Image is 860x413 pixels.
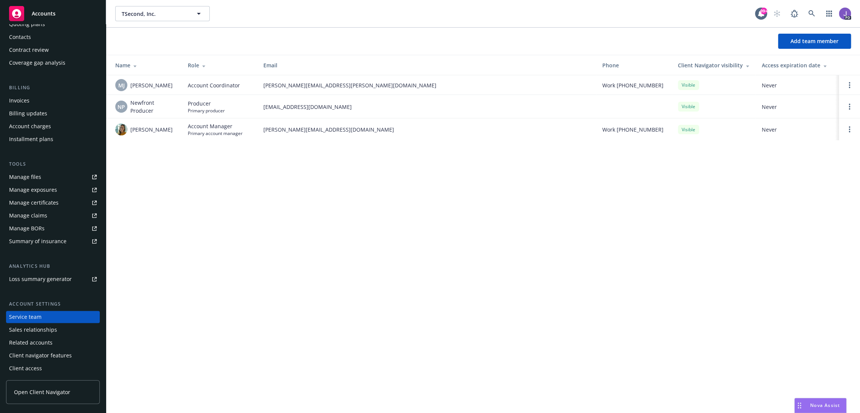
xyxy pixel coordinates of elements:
div: Billing updates [9,107,47,120]
div: Client access [9,362,42,374]
a: Manage BORs [6,222,100,234]
div: Contract review [9,44,49,56]
span: [EMAIL_ADDRESS][DOMAIN_NAME] [263,103,590,111]
a: Service team [6,311,100,323]
div: Phone [602,61,666,69]
a: Coverage gap analysis [6,57,100,69]
div: Loss summary generator [9,273,72,285]
div: Invoices [9,95,29,107]
span: Account Coordinator [188,81,240,89]
div: Manage claims [9,210,47,222]
div: Visible [678,80,699,90]
a: Search [804,6,819,21]
a: Start snowing [769,6,784,21]
a: Manage exposures [6,184,100,196]
span: Account Manager [188,122,243,130]
span: Work [PHONE_NUMBER] [602,81,664,89]
span: Add team member [790,37,838,45]
span: [PERSON_NAME][EMAIL_ADDRESS][PERSON_NAME][DOMAIN_NAME] [263,81,590,89]
div: Installment plans [9,133,53,145]
span: TSecond, Inc. [122,10,187,18]
a: Open options [845,81,854,90]
div: Account settings [6,300,100,308]
div: Summary of insurance [9,235,67,247]
div: Name [115,61,176,69]
a: Sales relationships [6,324,100,336]
a: Manage files [6,171,100,183]
div: Manage files [9,171,41,183]
a: Contacts [6,31,100,43]
img: photo [839,8,851,20]
div: Access expiration date [762,61,833,69]
span: Primary account manager [188,130,243,137]
div: Client Navigator visibility [678,61,750,69]
div: Manage certificates [9,197,59,209]
span: Producer [188,99,225,107]
a: Account charges [6,120,100,132]
span: Nova Assist [810,402,840,408]
span: Open Client Navigator [14,388,70,396]
span: [PERSON_NAME] [130,126,173,134]
a: Client access [6,362,100,374]
div: Service team [9,311,42,323]
span: Accounts [32,11,56,17]
a: Open options [845,102,854,111]
img: photo [115,123,127,135]
div: Analytics hub [6,262,100,270]
div: Visible [678,102,699,111]
div: Coverage gap analysis [9,57,65,69]
div: Role [188,61,251,69]
a: Installment plans [6,133,100,145]
div: Drag to move [795,398,804,413]
div: Quoting plans [9,18,45,30]
button: TSecond, Inc. [115,6,210,21]
span: Work [PHONE_NUMBER] [602,126,664,134]
span: MJ [118,81,125,89]
div: Contacts [9,31,31,43]
a: Summary of insurance [6,235,100,247]
a: Manage claims [6,210,100,222]
a: Report a Bug [787,6,802,21]
span: Never [762,126,833,134]
div: Manage exposures [9,184,57,196]
div: Visible [678,125,699,134]
span: Never [762,103,833,111]
a: Accounts [6,3,100,24]
button: Nova Assist [794,398,846,413]
span: Primary producer [188,107,225,114]
button: Add team member [778,34,851,49]
div: Account charges [9,120,51,132]
a: Loss summary generator [6,273,100,285]
a: Switch app [821,6,837,21]
div: Tools [6,160,100,168]
div: Client navigator features [9,349,72,362]
div: Manage BORs [9,222,45,234]
span: Never [762,81,833,89]
a: Billing updates [6,107,100,120]
div: Email [263,61,590,69]
span: [PERSON_NAME][EMAIL_ADDRESS][DOMAIN_NAME] [263,126,590,134]
a: Invoices [6,95,100,107]
a: Manage certificates [6,197,100,209]
span: [PERSON_NAME] [130,81,173,89]
a: Client navigator features [6,349,100,362]
div: Related accounts [9,337,53,349]
div: 99+ [760,8,767,14]
a: Contract review [6,44,100,56]
div: Sales relationships [9,324,57,336]
div: Billing [6,84,100,92]
a: Quoting plans [6,18,100,30]
a: Related accounts [6,337,100,349]
span: NP [118,103,125,111]
span: Newfront Producer [130,99,176,115]
a: Open options [845,125,854,134]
